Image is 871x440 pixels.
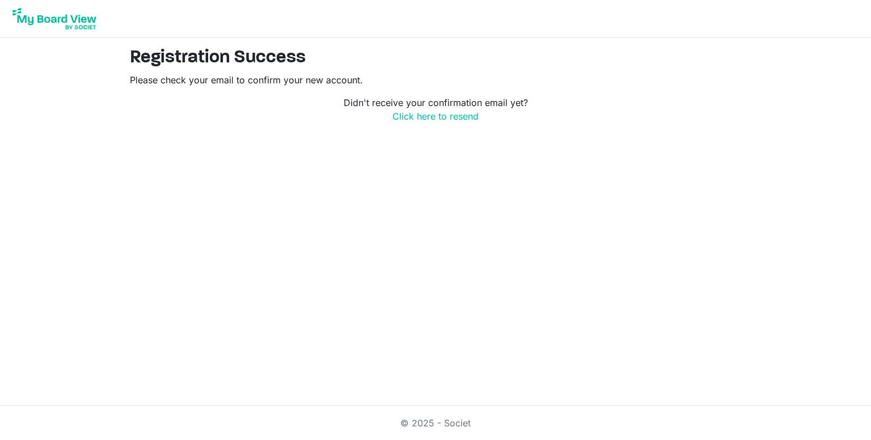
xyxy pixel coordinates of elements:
[392,111,479,122] a: Click here to resend
[130,47,741,69] h2: Registration Success
[130,96,741,123] p: Didn't receive your confirmation email yet?
[9,5,100,33] img: My Board View Logo
[400,417,471,429] a: © 2025 - Societ
[130,73,741,87] p: Please check your email to confirm your new account.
